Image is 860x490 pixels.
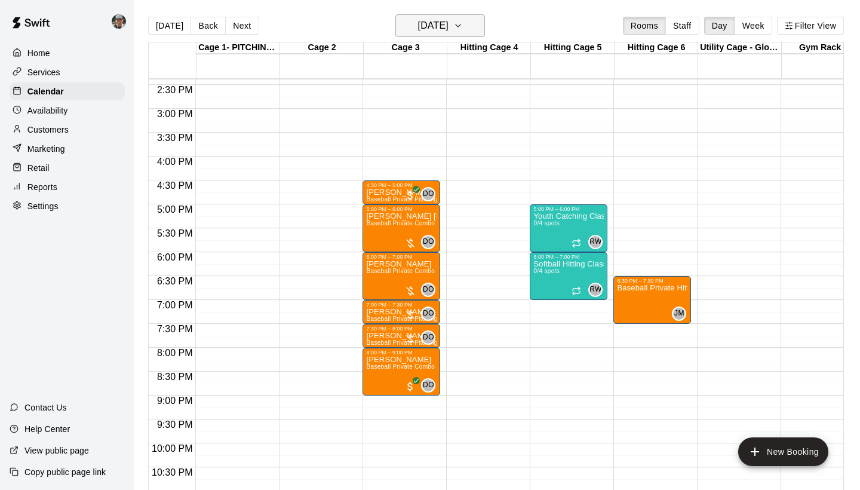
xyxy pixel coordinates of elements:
[423,308,434,320] span: DO
[363,324,440,348] div: 7:30 PM – 8:00 PM: Greyson Cox
[154,85,196,95] span: 2:30 PM
[154,180,196,191] span: 4:30 PM
[27,47,50,59] p: Home
[533,254,604,260] div: 6:00 PM – 7:00 PM
[363,300,440,324] div: 7:00 PM – 7:30 PM: Carson Zweig
[615,42,698,54] div: Hitting Cage 6
[225,17,259,35] button: Next
[426,307,435,321] span: Dave Osteen
[738,437,828,466] button: add
[363,180,440,204] div: 4:30 PM – 5:00 PM: Harrison Hall
[366,268,539,274] span: Baseball Private Combo Hitting/Pitching Lesson - 60 minutes
[363,348,440,396] div: 8:00 PM – 9:00 PM: Grayson Jones
[149,467,195,477] span: 10:30 PM
[421,283,435,297] div: Dave Osteen
[530,204,607,252] div: 5:00 PM – 6:00 PM: Youth Catching Class - Wallace
[572,286,581,296] span: Recurring event
[421,187,435,201] div: Dave Osteen
[423,236,434,248] span: DO
[426,283,435,297] span: Dave Osteen
[24,466,106,478] p: Copy public page link
[149,443,195,454] span: 10:00 PM
[10,44,125,62] a: Home
[10,121,125,139] a: Customers
[674,308,684,320] span: JM
[154,324,196,334] span: 7:30 PM
[421,235,435,249] div: Dave Osteen
[10,197,125,215] div: Settings
[109,10,134,33] div: Adam Broyles
[404,381,416,393] span: All customers have paid
[191,17,226,35] button: Back
[665,17,699,35] button: Staff
[531,42,615,54] div: Hitting Cage 5
[24,423,70,435] p: Help Center
[593,283,603,297] span: Reginald Wallace Jr.
[533,268,560,274] span: 0/4 spots filled
[10,178,125,196] a: Reports
[777,17,844,35] button: Filter View
[366,220,539,226] span: Baseball Private Combo Hitting/Pitching Lesson - 60 minutes
[154,157,196,167] span: 4:00 PM
[588,235,603,249] div: Reginald Wallace Jr.
[447,42,531,54] div: Hitting Cage 4
[27,200,59,212] p: Settings
[623,17,666,35] button: Rooms
[27,66,60,78] p: Services
[698,42,782,54] div: Utility Cage - Glove Work and Tee Work ONLY
[154,372,196,382] span: 8:30 PM
[154,133,196,143] span: 3:30 PM
[154,252,196,262] span: 6:00 PM
[27,181,57,193] p: Reports
[366,363,539,370] span: Baseball Private Combo Hitting/Pitching Lesson - 60 minutes
[593,235,603,249] span: Reginald Wallace Jr.
[533,206,604,212] div: 5:00 PM – 6:00 PM
[154,300,196,310] span: 7:00 PM
[27,162,50,174] p: Retail
[10,63,125,81] a: Services
[10,140,125,158] a: Marketing
[588,283,603,297] div: Reginald Wallace Jr.
[10,82,125,100] a: Calendar
[426,330,435,345] span: Dave Osteen
[366,254,437,260] div: 6:00 PM – 7:00 PM
[196,42,280,54] div: Cage 1- PITCHING ONLY
[366,302,437,308] div: 7:00 PM – 7:30 PM
[395,14,485,37] button: [DATE]
[423,332,434,344] span: DO
[613,276,691,324] div: 6:30 PM – 7:30 PM: Baseball Private Hitting Lesson - 60 minutes
[366,206,437,212] div: 5:00 PM – 6:00 PM
[366,196,496,203] span: Baseball Private Pitching Lesson - 30 minutes
[363,204,440,252] div: 5:00 PM – 6:00 PM: Connor Durfee
[366,182,437,188] div: 4:30 PM – 5:00 PM
[154,276,196,286] span: 6:30 PM
[280,42,364,54] div: Cage 2
[704,17,735,35] button: Day
[423,188,434,200] span: DO
[421,307,435,321] div: Dave Osteen
[10,102,125,120] a: Availability
[366,339,496,346] span: Baseball Private Pitching Lesson - 30 minutes
[27,124,69,136] p: Customers
[24,402,67,414] p: Contact Us
[154,228,196,238] span: 5:30 PM
[426,187,435,201] span: Dave Osteen
[533,220,560,226] span: 0/4 spots filled
[27,85,64,97] p: Calendar
[421,330,435,345] div: Dave Osteen
[423,379,434,391] span: DO
[589,236,602,248] span: RW
[572,238,581,248] span: Recurring event
[418,17,449,34] h6: [DATE]
[10,159,125,177] a: Retail
[617,278,687,284] div: 6:30 PM – 7:30 PM
[366,326,437,332] div: 7:30 PM – 8:00 PM
[423,284,434,296] span: DO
